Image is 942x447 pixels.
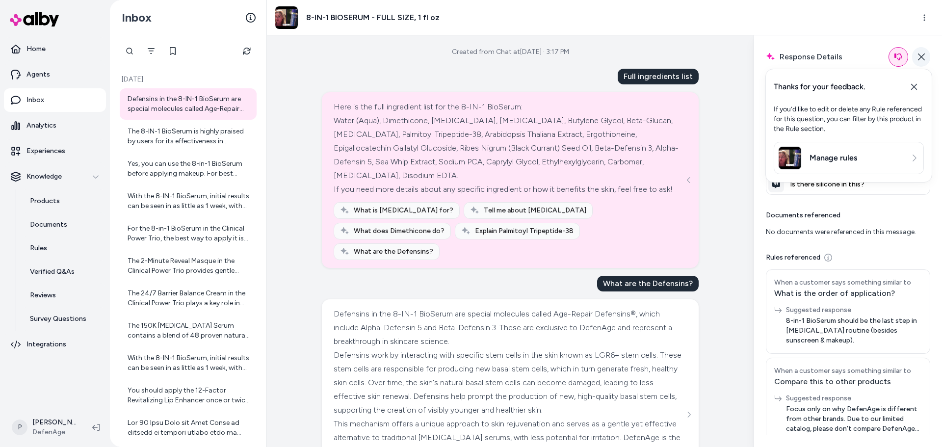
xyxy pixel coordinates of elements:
p: Rules referenced [766,253,820,263]
div: Defensins in the 8-IN-1 BioSerum are special molecules called Age-Repair Defensins®, which includ... [128,94,251,114]
div: What are the Defensins? [597,276,699,291]
span: Is there silicone in this? [790,180,928,189]
div: With the 8-IN-1 BioSerum, initial results can be seen in as little as 1 week, with the full range... [128,353,251,373]
a: Inbox [4,88,106,112]
img: hqdefault_8_2.jpg [275,6,298,29]
p: Home [26,44,46,54]
span: What are the Defensins? [354,247,433,257]
span: Explain Palmitoyl Tripeptide-38 [475,226,574,236]
p: Documents referenced [766,210,840,220]
p: Verified Q&As [30,267,75,277]
div: The 150K [MEDICAL_DATA] Serum contains a blend of 48 proven natural ingredients infused at their ... [128,321,251,341]
h3: Manage rules [810,152,857,164]
span: What is [MEDICAL_DATA] for? [354,206,453,215]
button: Knowledge [4,165,106,188]
a: Manage rules [778,146,919,170]
div: With the 8-IN-1 BioSerum, initial results can be seen in as little as 1 week, with the full range... [128,191,251,211]
div: Here is the full ingredient list for the 8-IN-1 BioSerum: [334,100,684,114]
a: Rules [20,237,106,260]
p: Documents [30,220,67,230]
span: What does Dimethicone do? [354,226,445,236]
p: Analytics [26,121,56,131]
img: alby Logo [10,12,59,26]
p: Products [30,196,60,206]
h2: Response Details [766,47,908,67]
div: For the 8-in-1 BioSerum in the Clinical Power Trio, the best way to apply it is to use one pump o... [128,224,251,243]
h3: Thanks for your feedback. [774,77,924,97]
div: When a customer says something similar to [774,366,922,376]
button: See more [683,409,695,421]
p: [PERSON_NAME] [32,418,77,427]
img: hqdefault_8_2.jpg [779,147,801,169]
div: Suggested response [786,394,922,403]
a: The 8-IN-1 BioSerum is highly praised by users for its effectiveness in improving skin firmness, ... [120,121,257,152]
div: Water (Aqua), Dimethicone, [MEDICAL_DATA], [MEDICAL_DATA], Butylene Glycol, Beta-Glucan, [MEDICAL... [334,114,684,183]
a: The 24/7 Barrier Balance Cream in the Clinical Power Trio plays a key role in supporting and bala... [120,283,257,314]
button: Filter [141,41,161,61]
a: You should apply the 12-Factor Revitalizing Lip Enhancer once or twice daily. To use, hold the bo... [120,380,257,411]
p: Knowledge [26,172,62,182]
p: Integrations [26,340,66,349]
div: The 8-IN-1 BioSerum is highly praised by users for its effectiveness in improving skin firmness, ... [128,127,251,146]
p: Agents [26,70,50,79]
h3: 8-IN-1 BIOSERUM - FULL SIZE, 1 fl oz [306,12,440,24]
a: Products [20,189,106,213]
a: Verified Q&As [20,260,106,284]
div: No documents were referenced in this message. [766,227,930,237]
a: With the 8-IN-1 BioSerum, initial results can be seen in as little as 1 week, with the full range... [120,185,257,217]
div: When a customer says something similar to [774,278,922,288]
a: Analytics [4,114,106,137]
a: Agents [4,63,106,86]
p: Experiences [26,146,65,156]
div: Compare this to other products [774,376,922,388]
button: P[PERSON_NAME]DefenAge [6,412,84,443]
div: Defensins in the 8-IN-1 BioSerum are special molecules called Age-Repair Defensins®, which includ... [334,307,684,348]
a: Lor 90 Ipsu Dolo sit Amet Conse ad elitsedd ei tempori utlabo etdo ma aliquae adminimve quisnost ... [120,412,257,444]
a: Home [4,37,106,61]
p: Reviews [30,290,56,300]
a: Survey Questions [20,307,106,331]
span: DefenAge [32,427,77,437]
div: Lor 90 Ipsu Dolo sit Amet Conse ad elitsedd ei tempori utlabo etdo ma aliquae adminimve quisnost ... [128,418,251,438]
div: Full ingredients list [618,69,699,84]
button: See more [683,174,695,186]
a: Yes, you can use the 8-in-1 BioSerum before applying makeup. For best results, apply the serum as... [120,153,257,184]
div: Defensins work by interacting with specific stem cells in the skin known as LGR6+ stem cells. The... [334,348,684,417]
div: You should apply the 12-Factor Revitalizing Lip Enhancer once or twice daily. To use, hold the bo... [128,386,251,405]
span: P [12,420,27,435]
div: The 2-Minute Reveal Masque in the Clinical Power Trio provides gentle exfoliation through a blend... [128,256,251,276]
span: Tell me about [MEDICAL_DATA] [484,206,586,215]
a: With the 8-IN-1 BioSerum, initial results can be seen in as little as 1 week, with the full range... [120,347,257,379]
a: Documents [20,213,106,237]
a: The 2-Minute Reveal Masque in the Clinical Power Trio provides gentle exfoliation through a blend... [120,250,257,282]
a: Integrations [4,333,106,356]
div: If you need more details about any specific ingredient or how it benefits the skin, feel free to ... [334,183,684,196]
div: The 24/7 Barrier Balance Cream in the Clinical Power Trio plays a key role in supporting and bala... [128,289,251,308]
p: Rules [30,243,47,253]
a: Defensins in the 8-IN-1 BioSerum are special molecules called Age-Repair Defensins®, which includ... [120,88,257,120]
div: What is the order of application? [774,288,922,299]
div: Suggested response [786,305,922,315]
p: If you’d like to edit or delete any Rule referenced for this question, you can filter by this pro... [774,105,924,134]
span: Focus only on why DefenAge is different from other brands. Due to our limited catalog, please don... [786,404,922,434]
span: 8-in-1 BioSerum should be the last step in [MEDICAL_DATA] routine (besides sunscreen & makeup). [786,316,922,345]
a: Reviews [20,284,106,307]
h2: Inbox [122,10,152,25]
button: Refresh [237,41,257,61]
a: For the 8-in-1 BioSerum in the Clinical Power Trio, the best way to apply it is to use one pump o... [120,218,257,249]
p: Inbox [26,95,44,105]
div: Yes, you can use the 8-in-1 BioSerum before applying makeup. For best results, apply the serum as... [128,159,251,179]
div: Created from Chat at [DATE] · 3:17 PM [452,47,569,57]
a: The 150K [MEDICAL_DATA] Serum contains a blend of 48 proven natural ingredients infused at their ... [120,315,257,346]
p: [DATE] [120,75,257,84]
p: Survey Questions [30,314,86,324]
a: Experiences [4,139,106,163]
